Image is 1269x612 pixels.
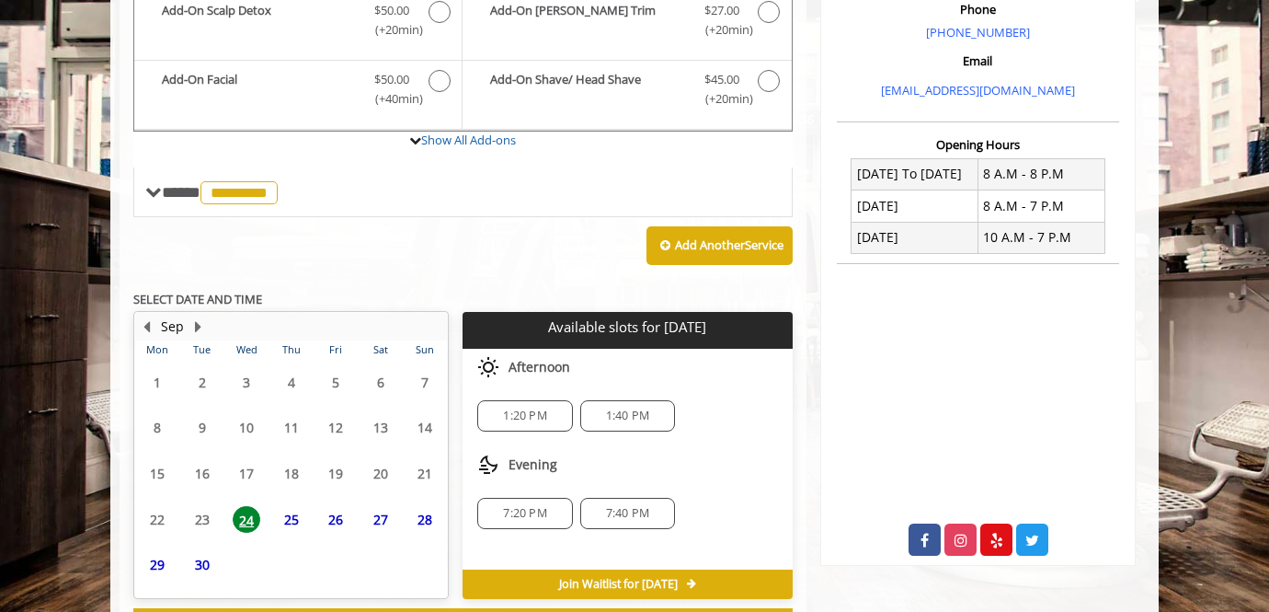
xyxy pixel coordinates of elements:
span: Join Waitlist for [DATE] [559,577,678,592]
label: Add-On Facial [143,70,452,113]
button: Sep [161,317,184,337]
span: 27 [367,506,394,533]
b: Add-On Facial [162,70,356,109]
p: Available slots for [DATE] [470,319,784,335]
b: Add Another Service [675,237,783,253]
span: $50.00 [374,1,409,20]
b: Add-On [PERSON_NAME] Trim [490,1,685,40]
th: Fri [314,341,358,359]
td: Select day27 [358,496,402,542]
td: Select day26 [314,496,358,542]
span: 7:40 PM [606,506,649,521]
div: 1:40 PM [580,400,675,432]
span: Evening [509,457,557,472]
label: Add-On Shave/ Head Shave [472,70,782,113]
th: Wed [224,341,269,359]
a: Show All Add-ons [421,132,516,148]
span: 24 [233,506,260,533]
td: Select day29 [135,542,179,588]
div: 7:40 PM [580,498,675,529]
div: 7:20 PM [477,498,572,529]
span: 29 [143,551,171,578]
img: afternoon slots [477,356,499,378]
td: [DATE] [852,191,978,222]
th: Sat [358,341,402,359]
h3: Email [841,54,1115,67]
button: Previous Month [139,317,154,337]
b: SELECT DATE AND TIME [133,291,262,307]
label: Add-On Scalp Detox [143,1,452,44]
span: (+20min ) [694,89,749,109]
a: [EMAIL_ADDRESS][DOMAIN_NAME] [881,82,1075,98]
span: 7:20 PM [503,506,546,521]
th: Tue [179,341,223,359]
td: Select day25 [269,496,313,542]
span: 26 [322,506,349,533]
td: 8 A.M - 7 P.M [977,191,1104,222]
th: Sun [403,341,448,359]
span: (+40min ) [365,89,419,109]
span: 30 [189,551,216,578]
td: Select day24 [224,496,269,542]
a: [PHONE_NUMBER] [926,24,1030,40]
h3: Phone [841,3,1115,16]
span: 1:20 PM [503,409,546,423]
span: 25 [278,506,305,533]
span: 28 [411,506,439,533]
td: [DATE] To [DATE] [852,158,978,190]
span: $45.00 [704,70,739,89]
h3: Opening Hours [837,138,1119,151]
td: [DATE] [852,222,978,253]
button: Add AnotherService [646,226,793,265]
td: 10 A.M - 7 P.M [977,222,1104,253]
span: (+20min ) [694,20,749,40]
span: Afternoon [509,360,570,375]
td: 8 A.M - 8 P.M [977,158,1104,190]
span: $27.00 [704,1,739,20]
span: $50.00 [374,70,409,89]
img: evening slots [477,454,499,476]
td: Select day30 [179,542,223,588]
th: Thu [269,341,313,359]
span: 1:40 PM [606,409,649,423]
b: Add-On Shave/ Head Shave [490,70,685,109]
button: Next Month [190,317,205,337]
b: Add-On Scalp Detox [162,1,356,40]
span: (+20min ) [365,20,419,40]
td: Select day28 [403,496,448,542]
div: 1:20 PM [477,400,572,432]
label: Add-On Beard Trim [472,1,782,44]
th: Mon [135,341,179,359]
